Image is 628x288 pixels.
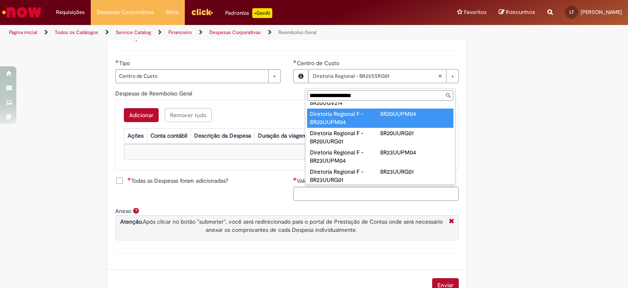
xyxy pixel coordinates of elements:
[380,148,451,156] div: BR23UUPM04
[305,102,455,184] ul: Centro de Custo
[380,110,451,118] div: BR20UUPM04
[380,168,451,176] div: BR23UURG01
[310,129,380,145] div: Diretoria Regional F - BR20UURG01
[310,110,380,126] div: Diretoria Regional F - BR20UUPM04
[380,129,451,137] div: BR20UURG01
[310,168,380,184] div: Diretoria Regional F - BR23UURG01
[310,148,380,165] div: Diretoria Regional F - BR23UUPM04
